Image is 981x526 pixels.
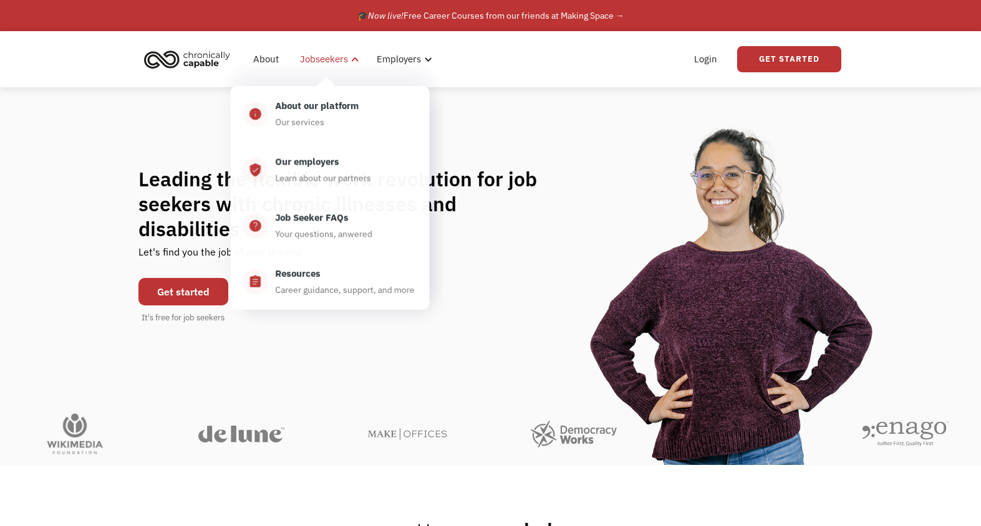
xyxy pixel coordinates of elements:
[246,39,286,79] a: About
[275,155,339,170] div: Our employers
[248,163,262,178] div: verified_user
[230,254,429,310] a: assignmentResourcesCareer guidance, support, and more
[275,210,349,225] div: Job Seeker FAQs
[737,46,841,72] a: Get Started
[138,241,302,272] div: Let's find you the job of your dreams
[275,266,321,281] div: Resources
[275,171,371,186] div: Learn about our partners
[357,8,624,23] div: 🎓 Free Career Courses from our friends at Making Space →
[142,312,225,324] div: It's free for job seekers
[138,166,561,241] h1: Leading the flexible work revolution for job seekers with chronic illnesses and disabilities
[275,115,324,130] div: Our services
[377,52,421,67] div: Employers
[292,39,363,79] div: Jobseekers
[230,142,429,198] a: verified_userOur employersLearn about our partners
[368,10,404,21] em: Now live!
[300,52,348,67] div: Jobseekers
[140,45,239,73] a: home
[369,39,436,79] div: Employers
[140,45,234,73] img: Chronically Capable logo
[248,274,262,289] div: assignment
[230,86,429,142] a: infoAbout our platformOur services
[275,226,372,241] div: Your questions, anwered
[230,198,429,254] a: help_centerJob Seeker FAQsYour questions, anwered
[248,107,262,122] div: info
[275,98,359,113] div: About our platform
[687,39,725,79] a: Login
[248,218,262,233] div: help_center
[138,278,228,305] a: Get started
[230,80,429,310] nav: Jobseekers
[275,282,414,297] div: Career guidance, support, and more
